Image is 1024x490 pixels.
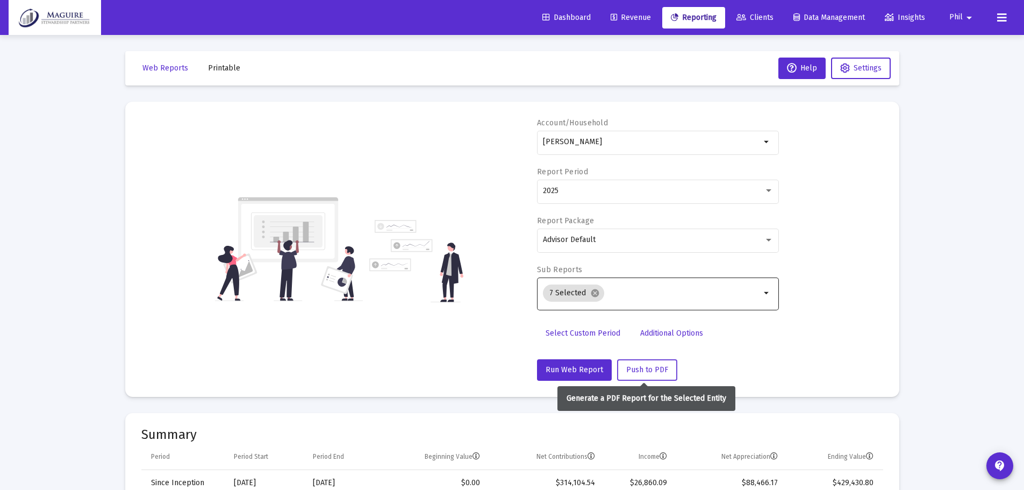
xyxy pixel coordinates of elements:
[828,452,873,461] div: Ending Value
[208,63,240,73] span: Printable
[369,220,463,302] img: reporting-alt
[761,136,774,148] mat-icon: arrow_drop_down
[543,186,558,195] span: 2025
[543,235,596,244] span: Advisor Default
[640,329,703,338] span: Additional Options
[854,63,882,73] span: Settings
[590,288,600,298] mat-icon: cancel
[17,7,93,29] img: Dashboard
[936,6,989,28] button: Phil
[963,7,976,29] mat-icon: arrow_drop_down
[199,58,249,79] button: Printable
[603,444,674,470] td: Column Income
[305,444,380,470] td: Column Period End
[537,359,612,381] button: Run Web Report
[234,452,268,461] div: Period Start
[602,7,660,29] a: Revenue
[831,58,891,79] button: Settings
[611,13,651,22] span: Revenue
[876,7,934,29] a: Insights
[141,444,226,470] td: Column Period
[546,365,603,374] span: Run Web Report
[134,58,197,79] button: Web Reports
[949,13,963,22] span: Phil
[885,13,925,22] span: Insights
[785,7,873,29] a: Data Management
[141,429,883,440] mat-card-title: Summary
[313,452,344,461] div: Period End
[537,118,608,127] label: Account/Household
[537,265,582,274] label: Sub Reports
[537,167,588,176] label: Report Period
[151,452,170,461] div: Period
[488,444,603,470] td: Column Net Contributions
[675,444,786,470] td: Column Net Appreciation
[785,444,883,470] td: Column Ending Value
[234,478,298,488] div: [DATE]
[543,138,761,146] input: Search or select an account or household
[793,13,865,22] span: Data Management
[543,282,761,304] mat-chip-list: Selection
[761,287,774,300] mat-icon: arrow_drop_down
[425,452,480,461] div: Beginning Value
[543,285,604,302] mat-chip: 7 Selected
[226,444,305,470] td: Column Period Start
[546,329,620,338] span: Select Custom Period
[536,452,595,461] div: Net Contributions
[728,7,782,29] a: Clients
[736,13,774,22] span: Clients
[215,196,363,302] img: reporting
[662,7,725,29] a: Reporting
[721,452,778,461] div: Net Appreciation
[639,452,667,461] div: Income
[142,63,188,73] span: Web Reports
[313,478,373,488] div: [DATE]
[787,63,817,73] span: Help
[626,365,668,374] span: Push to PDF
[380,444,488,470] td: Column Beginning Value
[537,216,594,225] label: Report Package
[534,7,599,29] a: Dashboard
[993,459,1006,472] mat-icon: contact_support
[671,13,717,22] span: Reporting
[778,58,826,79] button: Help
[617,359,677,381] button: Push to PDF
[542,13,591,22] span: Dashboard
